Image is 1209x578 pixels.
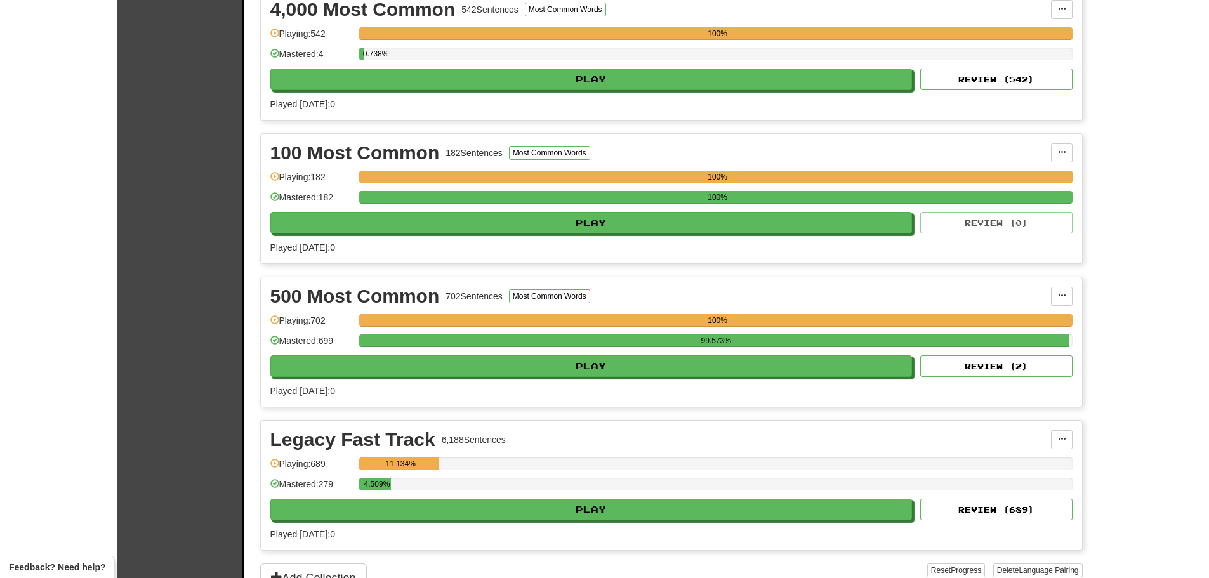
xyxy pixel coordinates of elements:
[920,499,1073,520] button: Review (689)
[270,386,335,396] span: Played [DATE]: 0
[270,242,335,253] span: Played [DATE]: 0
[270,314,353,335] div: Playing: 702
[525,3,606,16] button: Most Common Words
[270,171,353,192] div: Playing: 182
[509,289,590,303] button: Most Common Words
[270,143,440,162] div: 100 Most Common
[270,457,353,478] div: Playing: 689
[270,99,335,109] span: Played [DATE]: 0
[446,290,503,303] div: 702 Sentences
[270,478,353,499] div: Mastered: 279
[270,69,913,90] button: Play
[270,212,913,233] button: Play
[270,334,353,355] div: Mastered: 699
[270,27,353,48] div: Playing: 542
[270,287,440,306] div: 500 Most Common
[270,529,335,539] span: Played [DATE]: 0
[270,355,913,377] button: Play
[442,433,506,446] div: 6,188 Sentences
[363,48,364,60] div: 0.738%
[951,566,981,575] span: Progress
[363,457,439,470] div: 11.134%
[920,212,1073,233] button: Review (0)
[363,314,1073,327] div: 100%
[1019,566,1078,575] span: Language Pairing
[920,355,1073,377] button: Review (2)
[270,191,353,212] div: Mastered: 182
[363,191,1073,204] div: 100%
[920,69,1073,90] button: Review (542)
[270,48,353,69] div: Mastered: 4
[270,430,435,449] div: Legacy Fast Track
[509,146,590,160] button: Most Common Words
[993,563,1083,577] button: DeleteLanguage Pairing
[927,563,985,577] button: ResetProgress
[363,478,391,490] div: 4.509%
[363,27,1073,40] div: 100%
[9,561,105,574] span: Open feedback widget
[363,334,1069,347] div: 99.573%
[270,499,913,520] button: Play
[446,147,503,159] div: 182 Sentences
[461,3,519,16] div: 542 Sentences
[363,171,1073,183] div: 100%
